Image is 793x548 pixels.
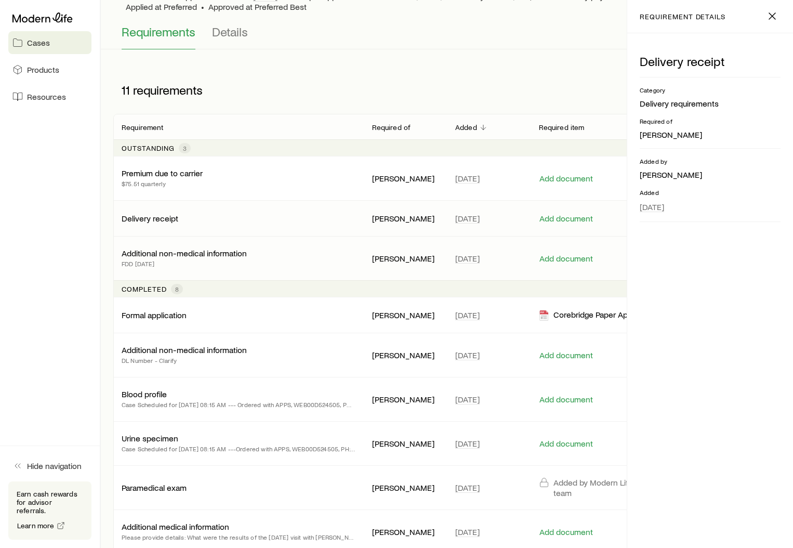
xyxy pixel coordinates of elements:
span: [DATE] [455,350,480,360]
button: Add document [539,350,593,360]
button: Add document [539,254,593,264]
p: [PERSON_NAME] [372,310,439,320]
p: Completed [122,285,167,293]
p: $75.51 quarterly [122,178,203,189]
p: Required of [372,123,411,132]
p: Added [640,188,781,197]
p: Please provide details: What were the results of the [DATE] visit with [PERSON_NAME]? [122,532,355,542]
a: Products [8,58,91,81]
span: [DATE] [455,482,480,493]
span: [DATE] [455,310,480,320]
span: Requirements [122,24,195,39]
p: [PERSON_NAME] [640,169,781,180]
p: Category [640,86,781,94]
span: 3 [183,144,187,152]
span: Cases [27,37,50,48]
span: [DATE] [455,394,480,405]
p: [PERSON_NAME] [372,482,439,493]
span: • [201,2,204,12]
div: Corebridge Paper App [539,309,632,321]
p: Additional medical information [122,521,229,532]
p: Additional non-medical information [122,248,247,258]
p: [PERSON_NAME] [372,527,439,537]
p: Earn cash rewards for advisor referrals. [17,490,83,515]
p: Case Scheduled for [DATE] 08:15 AM ---Ordered with APPS, WEB00D524505, PH: [PHONE_NUMBER] [122,443,355,454]
span: [DATE] [455,253,480,264]
p: Added by Modern Life team [553,477,647,498]
p: Paramedical exam [122,482,187,493]
p: Formal application [122,310,187,320]
p: Premium due to carrier [122,168,203,178]
span: Hide navigation [27,461,82,471]
p: Delivery receipt [640,54,781,69]
p: [PERSON_NAME] [372,253,439,264]
span: [DATE] [455,527,480,537]
p: [PERSON_NAME] [372,438,439,449]
p: Added by [640,157,781,165]
p: requirement details [640,12,725,21]
p: Required of [640,117,781,125]
button: Add document [539,439,593,449]
p: Delivery receipt [122,213,178,224]
span: Learn more [17,522,55,529]
p: DL Number - Clarify [122,355,247,366]
button: Hide navigation [8,454,91,477]
span: 11 [122,83,130,97]
p: [PERSON_NAME] [372,213,439,224]
p: Added [455,123,477,132]
span: Details [212,24,248,39]
span: requirements [133,83,203,97]
p: FDD [DATE] [122,258,247,269]
p: Delivery requirements [640,98,781,109]
span: 8 [175,285,179,293]
span: Approved at Preferred Best [208,2,307,12]
a: Resources [8,85,91,108]
button: Add document [539,174,593,184]
p: Additional non-medical information [122,345,247,355]
a: Cases [8,31,91,54]
p: Outstanding [122,144,175,152]
p: [PERSON_NAME] [372,394,439,405]
p: [PERSON_NAME] [372,173,439,184]
p: Required item [539,123,585,132]
p: Case Scheduled for [DATE] 08:15 AM --- Ordered with APPS, WEB00D524505, PH: [PHONE_NUMBER] [122,399,355,410]
p: [PERSON_NAME] [640,129,781,140]
p: Requirement [122,123,163,132]
span: [DATE] [455,213,480,224]
div: Earn cash rewards for advisor referrals.Learn more [8,481,91,540]
button: Add document [539,527,593,537]
span: [DATE] [455,438,480,449]
p: [PERSON_NAME] [372,350,439,360]
span: Resources [27,92,66,102]
span: [DATE] [455,173,480,184]
span: [DATE] [640,202,664,212]
span: Products [27,64,59,75]
button: Add document [539,214,593,224]
p: Blood profile [122,389,167,399]
button: Add document [539,395,593,405]
span: Applied at Preferred [126,2,197,12]
p: Urine specimen [122,433,178,443]
div: Application details tabs [122,24,772,49]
